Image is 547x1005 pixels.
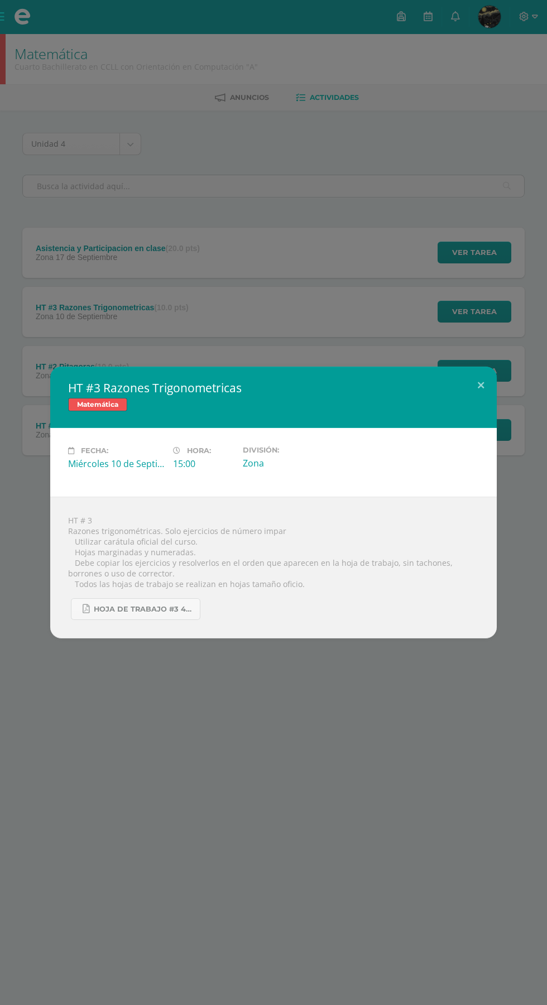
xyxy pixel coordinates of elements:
[68,458,164,470] div: Miércoles 10 de Septiembre
[243,446,339,454] label: División:
[50,497,497,638] div: HT # 3 Razones trigonométricas. Solo ejercicios de número impar  Utilizar carátula oficial del c...
[81,446,108,455] span: Fecha:
[243,457,339,469] div: Zona
[71,598,200,620] a: Hoja de trabajo #3 4U.pdf
[187,446,211,455] span: Hora:
[173,458,234,470] div: 15:00
[465,367,497,405] button: Close (Esc)
[94,605,194,614] span: Hoja de trabajo #3 4U.pdf
[68,398,127,411] span: Matemática
[68,380,479,396] h2: HT #3 Razones Trigonometricas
